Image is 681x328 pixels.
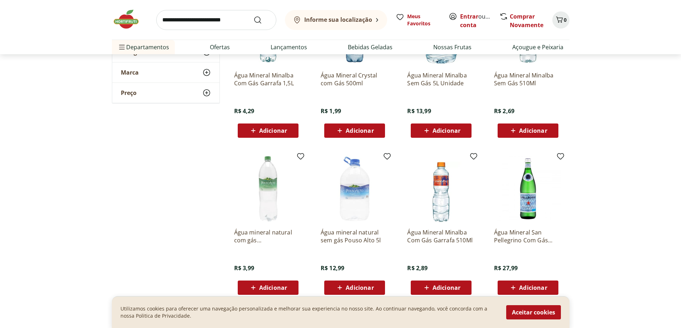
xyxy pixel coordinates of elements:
img: Hortifruti [112,9,148,30]
span: Adicionar [433,285,460,291]
a: Água Mineral Minalba Com Gás Garrafa 510Ml [407,228,475,244]
button: Aceitar cookies [506,305,561,319]
p: Utilizamos cookies para oferecer uma navegação personalizada e melhorar sua experiencia no nosso ... [120,305,498,319]
span: Adicionar [346,285,374,291]
a: Bebidas Geladas [348,43,393,51]
span: R$ 4,29 [234,107,255,115]
a: Água mineral natural sem gás Pouso Alto 5l [321,228,389,244]
span: R$ 2,89 [407,264,428,272]
span: R$ 12,99 [321,264,344,272]
button: Carrinho [552,11,569,29]
button: Adicionar [411,281,472,295]
a: Lançamentos [271,43,307,51]
a: Água Mineral Minalba Sem Gás 510Ml [494,71,562,87]
button: Adicionar [324,281,385,295]
img: Água mineral natural com gás Pouso Alto 1,5l [234,155,302,223]
button: Preço [112,83,219,103]
a: Comprar Novamente [510,12,543,29]
a: Açougue e Peixaria [512,43,563,51]
span: Marca [121,69,139,76]
input: search [156,10,276,30]
button: Marca [112,62,219,82]
button: Adicionar [498,123,558,138]
a: Entrar [460,12,478,20]
button: Menu [118,39,126,56]
span: Preço [121,89,137,96]
a: Água mineral natural com gás [GEOGRAPHIC_DATA] 1,5l [234,228,302,244]
button: Adicionar [238,123,298,138]
a: Água Mineral Crystal com Gás 500ml [321,71,389,87]
span: Adicionar [519,285,547,291]
img: Água mineral natural sem gás Pouso Alto 5l [321,155,389,223]
button: Adicionar [238,281,298,295]
a: Água Mineral San Pellegrino Com Gás 750Ml [494,228,562,244]
span: Adicionar [433,128,460,133]
a: Ofertas [210,43,230,51]
span: Adicionar [259,128,287,133]
span: Departamentos [118,39,169,56]
button: Submit Search [253,16,271,24]
button: Adicionar [324,123,385,138]
span: R$ 2,69 [494,107,514,115]
b: Informe sua localização [304,16,372,24]
span: 0 [564,16,567,23]
a: Água Mineral Minalba Sem Gás 5L Unidade [407,71,475,87]
span: Adicionar [346,128,374,133]
span: Adicionar [259,285,287,291]
span: Adicionar [519,128,547,133]
a: Meus Favoritos [396,13,440,27]
span: ou [460,12,492,29]
a: Água Mineral Minalba Com Gás Garrafa 1,5L [234,71,302,87]
a: Criar conta [460,12,499,29]
button: Adicionar [498,281,558,295]
span: R$ 1,99 [321,107,341,115]
span: Meus Favoritos [407,13,440,27]
span: R$ 27,99 [494,264,518,272]
img: Água Mineral San Pellegrino Com Gás 750Ml [494,155,562,223]
a: Nossas Frutas [433,43,472,51]
span: R$ 13,99 [407,107,431,115]
span: R$ 3,99 [234,264,255,272]
img: Água Mineral Minalba Com Gás Garrafa 510Ml [407,155,475,223]
button: Adicionar [411,123,472,138]
button: Informe sua localização [285,10,387,30]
